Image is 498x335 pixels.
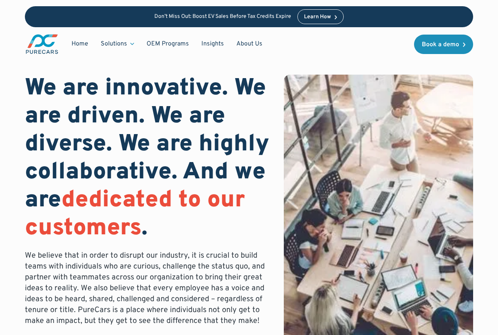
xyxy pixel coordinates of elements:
p: Don’t Miss Out: Boost EV Sales Before Tax Credits Expire [154,14,291,20]
a: About Us [230,37,269,51]
div: Solutions [94,37,140,51]
div: Book a demo [422,42,459,48]
div: Solutions [101,40,127,48]
a: OEM Programs [140,37,195,51]
a: Home [65,37,94,51]
span: dedicated to our customers [25,186,245,243]
a: Book a demo [414,35,473,54]
a: main [25,33,59,55]
p: We believe that in order to disrupt our industry, it is crucial to build teams with individuals w... [25,250,271,326]
h1: We are innovative. We are driven. We are diverse. We are highly collaborative. And we are . [25,75,271,243]
a: Insights [195,37,230,51]
div: Learn How [304,14,331,20]
img: purecars logo [25,33,59,55]
a: Learn How [297,9,344,24]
